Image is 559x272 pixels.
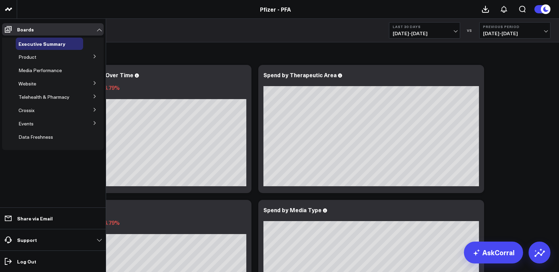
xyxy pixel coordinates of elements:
[17,259,36,264] p: Log Out
[18,41,65,46] a: Executive Summary
[31,229,246,234] div: Previous: $681.47k
[18,67,62,73] span: Media Performance
[18,81,36,86] a: Website
[483,25,547,29] b: Previous Period
[17,216,53,221] p: Share via Email
[393,31,456,36] span: [DATE] - [DATE]
[2,255,104,268] a: Log Out
[18,94,69,100] a: Telehealth & Pharmacy
[393,25,456,29] b: Last 30 Days
[104,84,120,91] span: 6.79%
[18,40,65,47] span: Executive Summary
[464,242,523,263] a: AskCorral
[18,68,62,73] a: Media Performance
[18,54,36,60] a: Product
[18,120,34,127] span: Events
[260,5,291,13] a: Pfizer - PFA
[18,134,53,140] a: Data Freshness
[18,134,53,140] span: Data Freshness
[18,107,35,113] span: Crossix
[263,206,322,214] div: Spend by Media Type
[263,71,337,79] div: Spend by Therapeutic Area
[464,28,476,32] div: VS
[17,27,34,32] p: Boards
[18,121,34,126] a: Events
[104,219,120,226] span: 6.79%
[31,94,246,99] div: Previous: $681.47k
[17,237,37,243] p: Support
[18,80,36,87] span: Website
[18,108,35,113] a: Crossix
[389,22,460,39] button: Last 30 Days[DATE]-[DATE]
[483,31,547,36] span: [DATE] - [DATE]
[479,22,550,39] button: Previous Period[DATE]-[DATE]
